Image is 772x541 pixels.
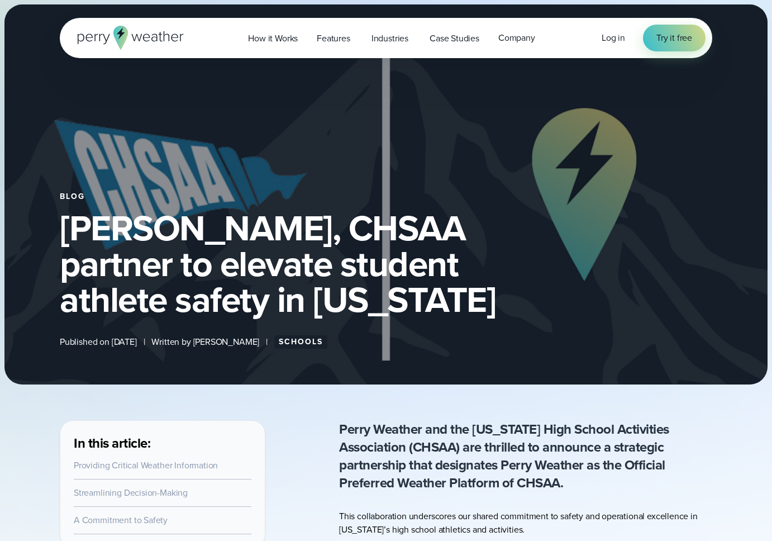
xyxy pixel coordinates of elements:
[74,434,251,452] h3: In this article:
[317,32,350,45] span: Features
[266,335,268,349] span: |
[602,31,625,44] span: Log in
[643,25,706,51] a: Try it free
[656,31,692,45] span: Try it free
[60,335,137,349] span: Published on [DATE]
[371,32,408,45] span: Industries
[60,192,712,201] div: Blog
[248,32,298,45] span: How it Works
[274,335,327,349] a: Schools
[74,459,218,472] a: Providing Critical Weather Information
[74,514,168,526] a: A Commitment to Safety
[144,335,145,349] span: |
[74,486,188,499] a: Streamlining Decision-Making
[430,32,479,45] span: Case Studies
[60,210,712,317] h1: [PERSON_NAME], CHSAA partner to elevate student athlete safety in [US_STATE]
[339,420,712,492] p: Perry Weather and the [US_STATE] High School Activities Association (CHSAA) are thrilled to annou...
[151,335,259,349] span: Written by [PERSON_NAME]
[498,31,535,45] span: Company
[239,27,307,50] a: How it Works
[602,31,625,45] a: Log in
[339,510,712,537] p: This collaboration underscores our shared commitment to safety and operational excellence in [US_...
[420,27,489,50] a: Case Studies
